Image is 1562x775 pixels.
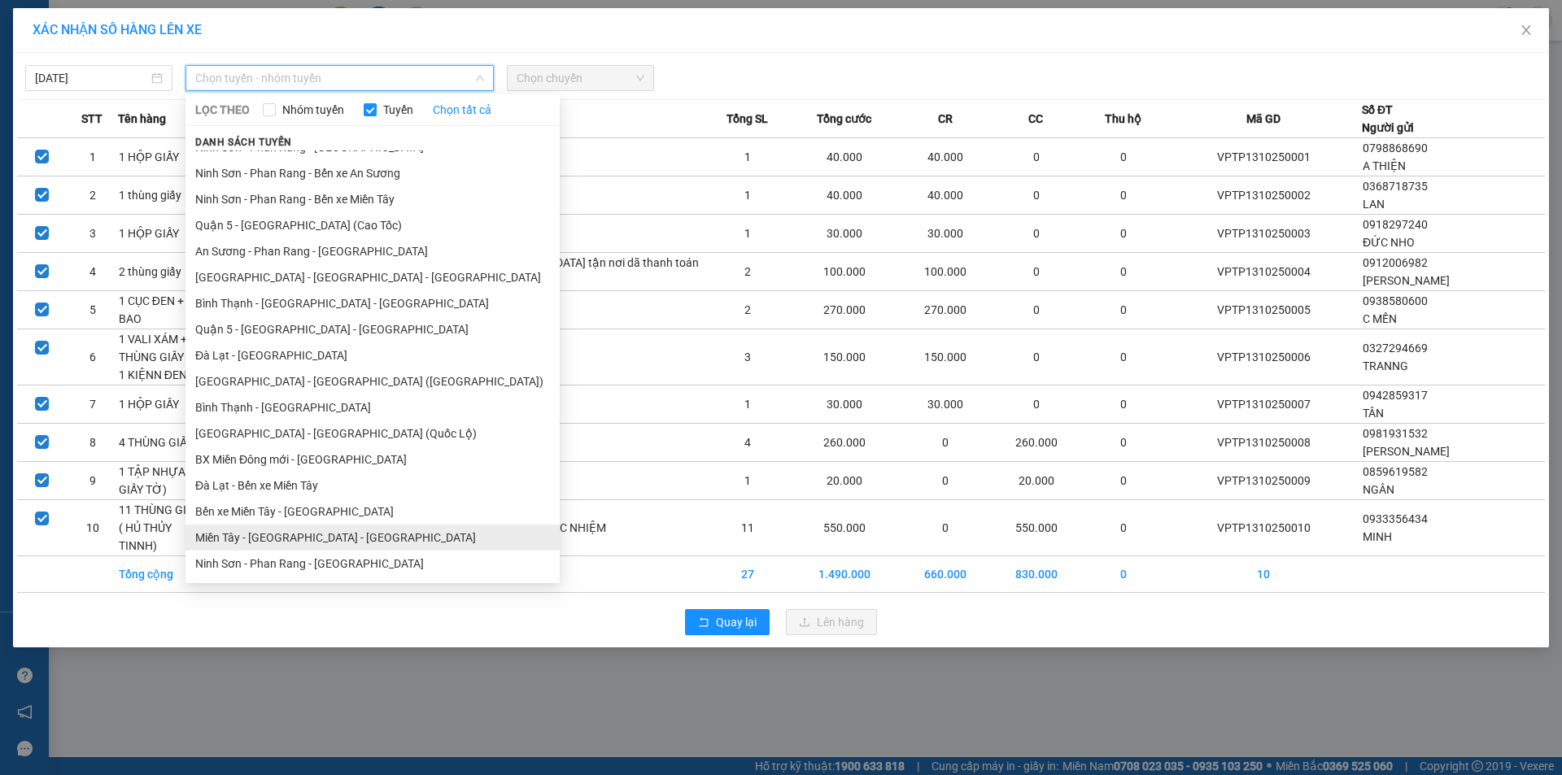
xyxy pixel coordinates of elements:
li: [GEOGRAPHIC_DATA] - [GEOGRAPHIC_DATA] (Quốc Lộ) [185,420,560,446]
li: Ninh Sơn - Phan Rang - Bến xe An Sương [185,160,560,186]
td: VPTP1310250008 [1165,424,1361,462]
span: Tuyến [377,101,420,119]
td: 2 [705,291,789,329]
td: 2 thùng giấy [118,253,202,291]
td: 100.000 [789,253,900,291]
td: VPTP1310250002 [1165,176,1361,215]
td: 1 [68,138,118,176]
td: 0 [991,138,1081,176]
td: 10 [68,500,118,556]
td: 0 [1081,556,1165,593]
td: 1 [705,462,789,500]
span: XÁC NHẬN SỐ HÀNG LÊN XE [33,22,202,37]
td: 5 [68,291,118,329]
button: Close [1503,8,1549,54]
span: NGÂN [1363,483,1394,496]
td: 1 thùng giấy [118,176,202,215]
td: 1.490.000 [789,556,900,593]
td: --- [475,329,705,385]
td: 270.000 [789,291,900,329]
span: Danh sách tuyến [185,135,302,150]
li: Đà Lạt - [GEOGRAPHIC_DATA] [185,342,560,368]
span: [PERSON_NAME] [1363,445,1450,458]
td: 0 [1081,462,1165,500]
span: ĐỨC NHO [1363,236,1415,249]
span: C MẾN [1363,312,1397,325]
span: Thu hộ [1105,110,1141,128]
td: VPTP1310250010 [1165,500,1361,556]
td: 20.000 [991,462,1081,500]
td: 4 THÙNG GIẤY [118,424,202,462]
td: 1 [705,138,789,176]
li: Đà Lạt - Bến xe Miền Tây [185,472,560,499]
li: [GEOGRAPHIC_DATA] - [GEOGRAPHIC_DATA] ([GEOGRAPHIC_DATA]) [185,368,560,394]
td: 0 [1081,291,1165,329]
li: Bình Thạnh - [GEOGRAPHIC_DATA] - [GEOGRAPHIC_DATA] [185,290,560,316]
td: 260.000 [991,424,1081,462]
li: Quận 5 - [GEOGRAPHIC_DATA] - [GEOGRAPHIC_DATA] [185,316,560,342]
td: 30.000 [900,215,990,253]
td: 0 [900,500,990,556]
td: 150.000 [789,329,900,385]
td: 3 [68,215,118,253]
td: 1 HỘP GIẤY [118,138,202,176]
td: 0 [991,291,1081,329]
li: Bến xe Miền Tây - [GEOGRAPHIC_DATA] [185,499,560,525]
span: 0859619582 [1363,465,1428,478]
td: 0 [1081,138,1165,176]
td: 260.000 [789,424,900,462]
span: Mã GD [1246,110,1281,128]
span: LỌC THEO [195,101,250,119]
td: 9 [68,462,118,500]
td: 550.000 [789,500,900,556]
td: --- [475,462,705,500]
b: An Anh Limousine [20,105,89,181]
td: 11 THÙNG GIẤY ( HỦ THỦY TINNH) [118,500,202,556]
span: Nhóm tuyến [276,101,351,119]
b: Biên nhận gởi hàng hóa [105,24,156,156]
td: 0 [1081,424,1165,462]
td: 100.000 [900,253,990,291]
span: [PERSON_NAME] [1363,274,1450,287]
td: 0 [991,253,1081,291]
td: 0 [1081,329,1165,385]
button: rollbackQuay lại [685,609,770,635]
span: 0942859317 [1363,389,1428,402]
span: down [475,73,485,83]
span: CR [938,110,953,128]
td: 2 [705,253,789,291]
td: 0 [1081,215,1165,253]
td: 0 [991,215,1081,253]
li: BX Miền Đông mới - [GEOGRAPHIC_DATA] [185,446,560,472]
td: 7 [68,385,118,424]
td: 30.000 [789,215,900,253]
span: 0918297240 [1363,218,1428,231]
td: Tổng cộng [118,556,202,593]
td: 1 TẬP NHỰA ( GIẤY TỜ) [118,462,202,500]
span: MINH [1363,530,1392,543]
td: 1 [705,176,789,215]
span: A THIỆN [1363,159,1406,172]
td: 40.000 [789,138,900,176]
a: Chọn tất cả [433,101,491,119]
td: 6 [68,329,118,385]
td: 550.000 [991,500,1081,556]
td: 0 [1081,176,1165,215]
span: 0938580600 [1363,294,1428,307]
td: 40.000 [900,138,990,176]
span: Tổng SL [726,110,768,128]
span: 0981931532 [1363,427,1428,440]
td: --- [475,385,705,424]
li: Bình Thạnh - [GEOGRAPHIC_DATA] [185,394,560,420]
td: 830.000 [991,556,1081,593]
td: 0 [991,329,1081,385]
button: uploadLên hàng [786,609,877,635]
td: 660.000 [900,556,990,593]
td: 270.000 [900,291,990,329]
span: Tổng cước [817,110,871,128]
input: 13/10/2025 [35,69,148,87]
li: Quận 5 - [GEOGRAPHIC_DATA] (Cao Tốc) [185,212,560,238]
span: LAN [1363,198,1385,211]
td: BỂ KO CHỊU TRẠC NHIỆM [475,500,705,556]
td: VPTP1310250009 [1165,462,1361,500]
